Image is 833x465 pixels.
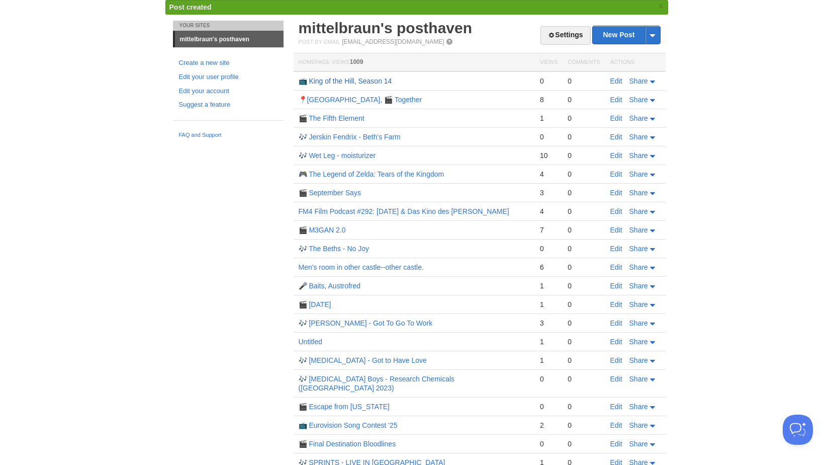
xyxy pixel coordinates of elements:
span: 1009 [350,58,363,65]
a: Edit [610,300,622,308]
a: Edit [610,133,622,141]
span: Post created [169,3,212,11]
div: 8 [540,95,558,104]
span: Share [629,375,648,383]
a: Edit [610,356,622,364]
div: 0 [568,263,600,272]
span: Share [629,282,648,290]
span: Share [629,96,648,104]
a: 🎮 The Legend of Zelda: Tears of the Kingdom [299,170,444,178]
div: 1 [540,281,558,290]
a: Edit [610,151,622,160]
div: 0 [568,170,600,179]
a: Untitled [299,338,322,346]
th: Homepage Views [294,53,535,72]
a: 🎬 Escape from [US_STATE] [299,403,390,411]
span: Share [629,440,648,448]
div: 0 [568,132,600,141]
a: 🎶 The Beths - No Joy [299,245,369,253]
div: 4 [540,170,558,179]
a: Men's room in other castle--other castle. [299,263,424,271]
a: 🎬 The Fifth Element [299,114,364,122]
span: Share [629,338,648,346]
div: 0 [568,300,600,309]
span: Post by Email [299,39,340,45]
div: 0 [568,374,600,383]
a: Edit your user profile [179,72,277,83]
a: 🎶 [MEDICAL_DATA] - Got to Have Love [299,356,427,364]
span: Share [629,189,648,197]
li: Your Sites [173,21,284,31]
a: [EMAIL_ADDRESS][DOMAIN_NAME] [342,38,444,45]
a: 🎶 [PERSON_NAME] - Got To Go To Work [299,319,433,327]
div: 0 [568,114,600,123]
a: Edit [610,77,622,85]
div: 1 [540,337,558,346]
div: 0 [568,95,600,104]
a: mittelbraun's posthaven [175,31,284,47]
div: 0 [568,439,600,448]
a: 🎤 Baits, Austrofred [299,282,361,290]
div: 0 [568,356,600,365]
span: Share [629,421,648,429]
a: Edit [610,207,622,215]
div: 0 [568,188,600,197]
a: Edit [610,375,622,383]
th: Comments [563,53,605,72]
div: 4 [540,207,558,216]
div: 0 [568,402,600,411]
div: 0 [568,337,600,346]
span: Share [629,263,648,271]
div: 0 [540,374,558,383]
div: 0 [540,244,558,253]
a: Edit [610,338,622,346]
a: FM4 Film Podcast #292: [DATE] & Das Kino des [PERSON_NAME] [299,207,509,215]
a: Settings [540,26,590,45]
div: 0 [568,244,600,253]
div: 0 [540,76,558,86]
div: 1 [540,114,558,123]
div: 1 [540,300,558,309]
iframe: Help Scout Beacon - Open [783,415,813,445]
a: 🎬 Final Destination Bloodlines [299,440,396,448]
a: 🎶 [MEDICAL_DATA] Boys - Research Chemicals ([GEOGRAPHIC_DATA] 2023) [299,375,455,392]
a: 🎬 [DATE] [299,300,331,308]
a: Edit [610,263,622,271]
a: Edit [610,96,622,104]
a: Edit [610,403,622,411]
div: 0 [540,439,558,448]
span: Share [629,170,648,178]
div: 0 [540,132,558,141]
a: Edit [610,421,622,429]
a: Edit [610,114,622,122]
div: 0 [568,281,600,290]
a: 🎶 Wet Leg - moisturizer [299,151,376,160]
span: Share [629,403,648,411]
a: FAQ and Support [179,131,277,140]
a: New Post [593,26,660,44]
div: 7 [540,225,558,235]
span: Share [629,245,648,253]
div: 0 [540,402,558,411]
span: Share [629,207,648,215]
span: Share [629,226,648,234]
a: Edit [610,245,622,253]
a: Edit [610,170,622,178]
a: Edit [610,282,622,290]
a: 📍[GEOGRAPHIC_DATA], 🎬 Together [299,96,422,104]
div: 3 [540,188,558,197]
th: Views [535,53,563,72]
div: 6 [540,263,558,272]
a: 🎶 Jerskin Fendrix - Beth's Farm [299,133,401,141]
div: 2 [540,421,558,430]
a: 🎬 M3GAN 2.0 [299,226,346,234]
a: Edit your account [179,86,277,97]
span: Share [629,77,648,85]
div: 0 [568,207,600,216]
a: Create a new site [179,58,277,68]
a: Edit [610,189,622,197]
span: Share [629,300,648,308]
span: Share [629,114,648,122]
div: 0 [568,225,600,235]
a: Suggest a feature [179,100,277,110]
